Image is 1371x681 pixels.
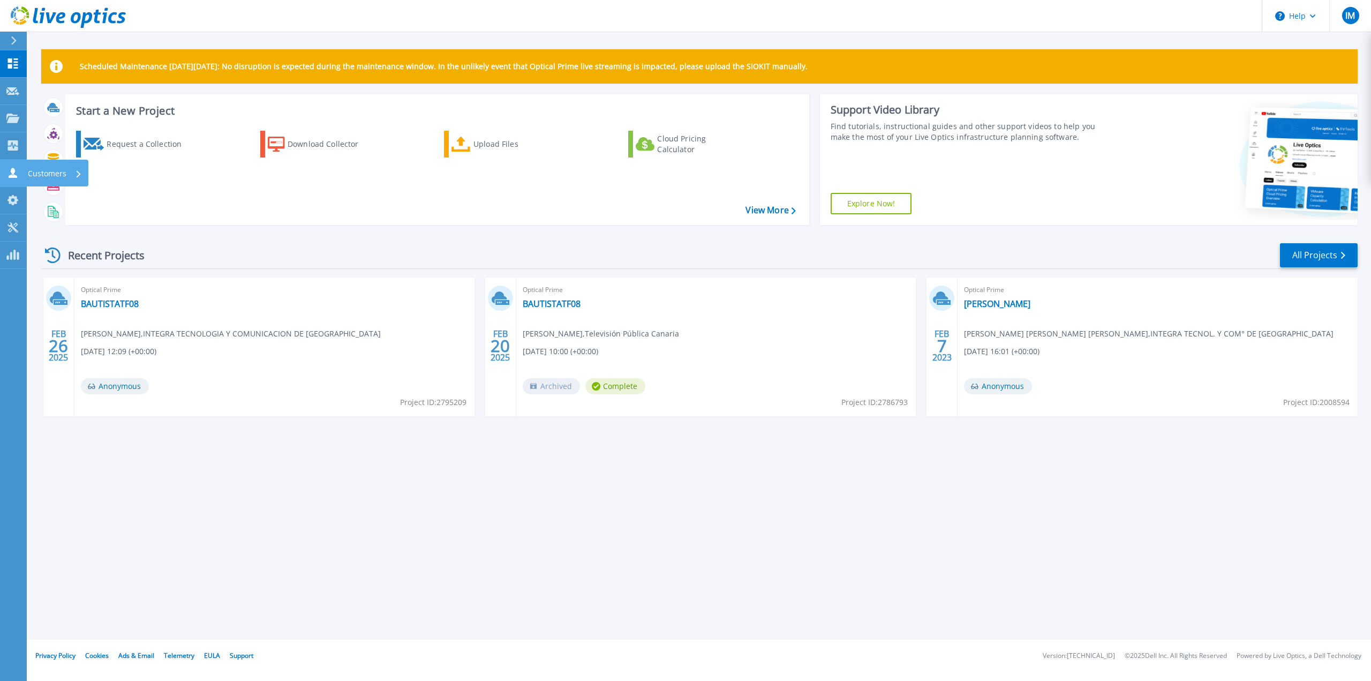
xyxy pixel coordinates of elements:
[628,131,748,158] a: Cloud Pricing Calculator
[932,326,952,365] div: FEB 2023
[964,346,1039,357] span: [DATE] 16:01 (+00:00)
[81,378,149,394] span: Anonymous
[490,326,510,365] div: FEB 2025
[473,133,559,155] div: Upload Files
[745,205,795,215] a: View More
[400,396,466,408] span: Project ID: 2795209
[85,651,109,660] a: Cookies
[831,193,912,214] a: Explore Now!
[1043,653,1115,660] li: Version: [TECHNICAL_ID]
[444,131,563,158] a: Upload Files
[48,326,69,365] div: FEB 2025
[107,133,192,155] div: Request a Collection
[49,341,68,350] span: 26
[260,131,380,158] a: Download Collector
[523,298,581,309] a: BAUTISTATF08
[204,651,220,660] a: EULA
[76,131,195,158] a: Request a Collection
[81,346,156,357] span: [DATE] 12:09 (+00:00)
[76,105,795,117] h3: Start a New Project
[1280,243,1358,267] a: All Projects
[491,341,510,350] span: 20
[964,298,1030,309] a: [PERSON_NAME]
[28,160,66,188] p: Customers
[523,328,679,340] span: [PERSON_NAME] , Televisión Pública Canaria
[841,396,908,408] span: Project ID: 2786793
[831,103,1109,117] div: Support Video Library
[80,62,808,71] p: Scheduled Maintenance [DATE][DATE]: No disruption is expected during the maintenance window. In t...
[523,346,598,357] span: [DATE] 10:00 (+00:00)
[523,378,580,394] span: Archived
[81,328,381,340] span: [PERSON_NAME] , INTEGRA TECNOLOGIA Y COMUNICACION DE [GEOGRAPHIC_DATA]
[1125,653,1227,660] li: © 2025 Dell Inc. All Rights Reserved
[288,133,373,155] div: Download Collector
[523,284,910,296] span: Optical Prime
[937,341,947,350] span: 7
[35,651,76,660] a: Privacy Policy
[81,298,139,309] a: BAUTISTATF08
[41,242,159,268] div: Recent Projects
[81,284,468,296] span: Optical Prime
[964,378,1032,394] span: Anonymous
[657,133,743,155] div: Cloud Pricing Calculator
[1283,396,1350,408] span: Project ID: 2008594
[831,121,1109,143] div: Find tutorials, instructional guides and other support videos to help you make the most of your L...
[964,328,1334,340] span: [PERSON_NAME] [PERSON_NAME] [PERSON_NAME] , INTEGRA TECNOL. Y COM° DE [GEOGRAPHIC_DATA]
[230,651,253,660] a: Support
[964,284,1351,296] span: Optical Prime
[164,651,194,660] a: Telemetry
[585,378,645,394] span: Complete
[1345,11,1355,20] span: IM
[118,651,154,660] a: Ads & Email
[1237,653,1361,660] li: Powered by Live Optics, a Dell Technology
